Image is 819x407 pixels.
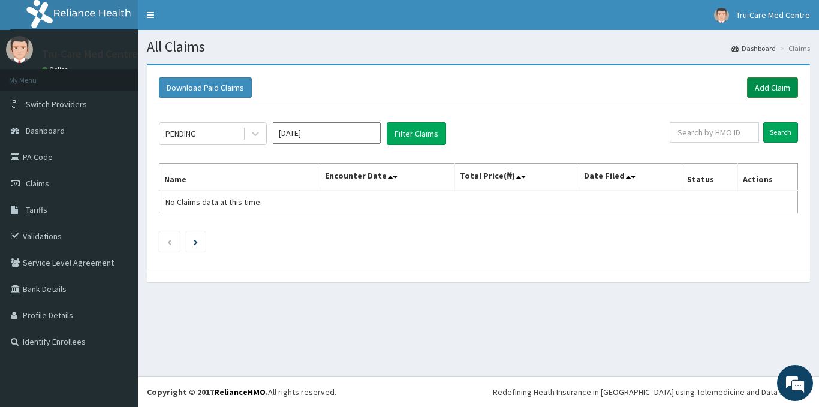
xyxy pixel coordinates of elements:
span: Tru-Care Med Centre [736,10,810,20]
div: PENDING [165,128,196,140]
a: RelianceHMO [214,387,266,397]
p: Tru-Care Med Centre [42,49,138,59]
img: User Image [714,8,729,23]
th: Encounter Date [320,164,454,191]
button: Filter Claims [387,122,446,145]
h1: All Claims [147,39,810,55]
th: Name [159,164,320,191]
span: No Claims data at this time. [165,197,262,207]
span: Switch Providers [26,99,87,110]
input: Select Month and Year [273,122,381,144]
li: Claims [777,43,810,53]
strong: Copyright © 2017 . [147,387,268,397]
a: Next page [194,236,198,247]
span: Dashboard [26,125,65,136]
a: Dashboard [731,43,776,53]
th: Actions [737,164,797,191]
div: Redefining Heath Insurance in [GEOGRAPHIC_DATA] using Telemedicine and Data Science! [493,386,810,398]
a: Online [42,65,71,74]
input: Search by HMO ID [670,122,759,143]
a: Previous page [167,236,172,247]
button: Download Paid Claims [159,77,252,98]
th: Date Filed [579,164,682,191]
th: Status [682,164,738,191]
a: Add Claim [747,77,798,98]
footer: All rights reserved. [138,376,819,407]
img: User Image [6,36,33,63]
span: Claims [26,178,49,189]
th: Total Price(₦) [454,164,579,191]
span: Tariffs [26,204,47,215]
input: Search [763,122,798,143]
